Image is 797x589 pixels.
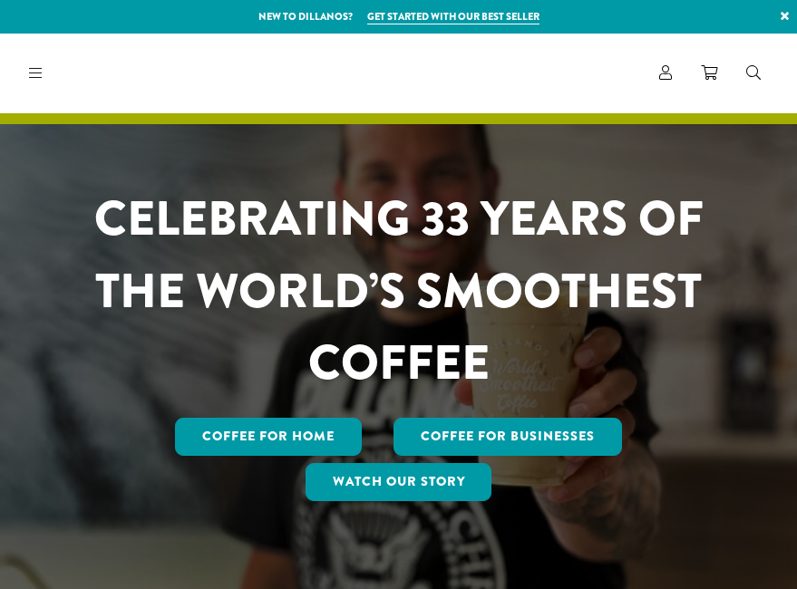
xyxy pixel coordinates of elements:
[367,9,539,24] a: Get started with our best seller
[78,183,720,400] h1: CELEBRATING 33 YEARS OF THE WORLD’S SMOOTHEST COFFEE
[394,418,622,456] a: Coffee For Businesses
[306,463,492,501] a: Watch Our Story
[175,418,362,456] a: Coffee for Home
[732,58,775,88] a: Search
